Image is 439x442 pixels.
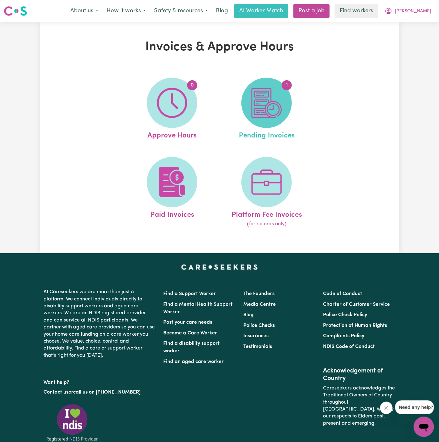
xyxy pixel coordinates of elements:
h1: Invoices & Approve Hours [104,40,336,55]
button: My Account [381,4,435,18]
a: Find a Mental Health Support Worker [164,302,233,315]
a: Code of Conduct [323,291,362,296]
span: Pending Invoices [239,128,295,141]
a: Blog [243,312,254,317]
span: (for records only) [247,220,286,228]
span: [PERSON_NAME] [395,8,431,15]
a: Post your care needs [164,320,212,325]
span: 1 [282,80,292,90]
a: Find a disability support worker [164,341,220,354]
a: Police Check Policy [323,312,367,317]
a: Police Checks [243,323,275,328]
a: Complaints Policy [323,333,364,338]
a: Careseekers home page [181,265,258,270]
iframe: Message from company [395,400,434,414]
a: Media Centre [243,302,276,307]
img: Careseekers logo [4,5,27,17]
span: Approve Hours [147,128,197,141]
a: Testimonials [243,344,272,349]
a: Blog [212,4,232,18]
a: AI Worker Match [234,4,288,18]
button: About us [66,4,102,18]
button: How it works [102,4,150,18]
a: Approve Hours [127,78,217,141]
a: Become a Care Worker [164,331,217,336]
iframe: Button to launch messaging window [414,417,434,437]
a: Charter of Customer Service [323,302,390,307]
a: Find a Support Worker [164,291,216,296]
a: The Founders [243,291,274,296]
a: NDIS Code of Conduct [323,344,375,349]
h2: Acknowledgement of Country [323,367,395,382]
a: Post a job [293,4,330,18]
p: At Careseekers we are more than just a platform. We connect individuals directly to disability su... [44,286,156,361]
p: Want help? [44,377,156,386]
button: Safety & resources [150,4,212,18]
a: Insurances [243,333,269,338]
iframe: Close message [380,402,393,414]
span: 0 [187,80,197,90]
a: Platform Fee Invoices(for records only) [221,157,312,228]
p: or [44,386,156,398]
p: Careseekers acknowledges the Traditional Owners of Country throughout [GEOGRAPHIC_DATA]. We pay o... [323,382,395,429]
a: Find workers [335,4,378,18]
span: Platform Fee Invoices [232,207,302,221]
a: Careseekers logo [4,4,27,18]
a: call us on [PHONE_NUMBER] [73,390,141,395]
a: Contact us [44,390,69,395]
a: Paid Invoices [127,157,217,228]
a: Find an aged care worker [164,359,224,364]
span: Paid Invoices [150,207,194,221]
a: Pending Invoices [221,78,312,141]
a: Protection of Human Rights [323,323,387,328]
